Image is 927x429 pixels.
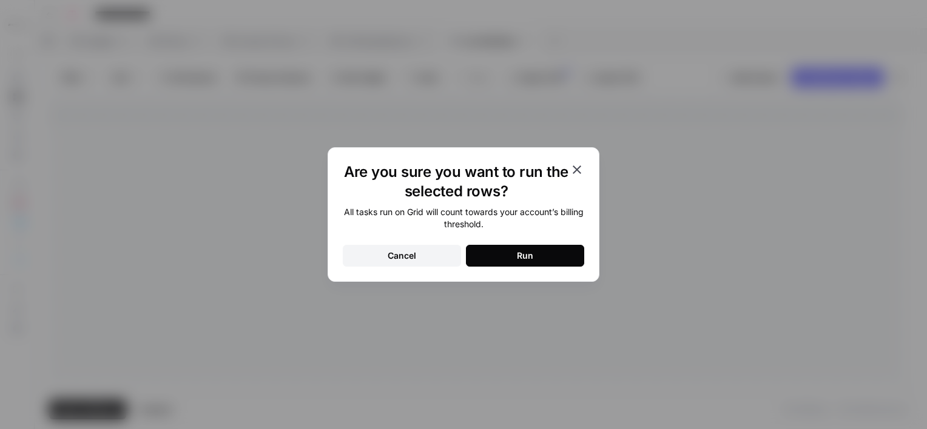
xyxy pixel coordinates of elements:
div: All tasks run on Grid will count towards your account’s billing threshold. [343,206,584,230]
h1: Are you sure you want to run the selected rows? [343,162,570,201]
div: Run [517,250,533,262]
div: Cancel [388,250,416,262]
button: Run [466,245,584,267]
button: Cancel [343,245,461,267]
